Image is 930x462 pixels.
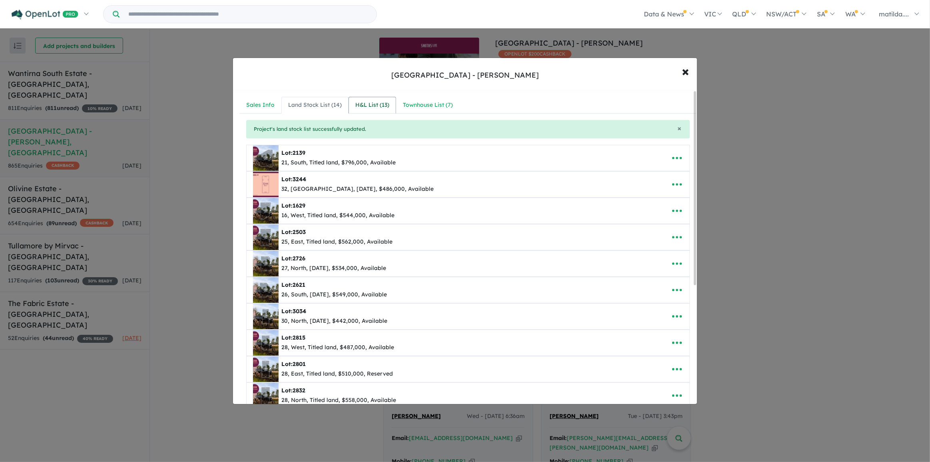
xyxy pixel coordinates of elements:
b: Lot: [282,360,306,368]
div: 16, West, Titled land, $544,000, Available [282,211,395,220]
div: 30, North, [DATE], $442,000, Available [282,316,388,326]
img: Smiths%20Lane%20Estate%20-%20Clyde%20North%20-%20Lot%203034___1749176951.jpg [253,304,279,329]
div: 21, South, Titled land, $796,000, Available [282,158,396,168]
span: 3034 [293,308,307,315]
div: [GEOGRAPHIC_DATA] - [PERSON_NAME] [391,70,539,80]
img: Smiths%20Lane%20Estate%20-%20Clyde%20North%20-%20Lot%201629___1756192087.png [253,198,279,224]
b: Lot: [282,149,306,156]
img: Smiths%20Lane%20Estate%20-%20Clyde%20North%20-%20Lot%202801___1756192232.png [253,356,279,382]
span: 2832 [293,387,306,394]
span: 2801 [293,360,306,368]
b: Lot: [282,228,306,236]
div: 28, East, Titled land, $510,000, Reserved [282,369,393,379]
div: Sales Info [246,100,275,110]
b: Lot: [282,255,306,262]
span: × [682,62,689,80]
button: Close [678,125,682,132]
b: Lot: [282,281,306,288]
div: 32, [GEOGRAPHIC_DATA], [DATE], $486,000, Available [282,184,434,194]
div: Land Stock List ( 14 ) [288,100,342,110]
img: Smiths%20Lane%20Estate%20-%20Clyde%20North%20-%20Lot%202621___1750394483.png [253,277,279,303]
b: Lot: [282,202,306,209]
div: Townhouse List ( 7 ) [403,100,453,110]
img: Openlot PRO Logo White [12,10,78,20]
div: 25, East, Titled land, $562,000, Available [282,237,393,247]
img: Smiths%20Lane%20Estate%20-%20Clyde%20North%20-%20Lot%202832___1756192266.png [253,383,279,408]
img: Smiths%20Lane%20Estate%20-%20Clyde%20North%20-%20Lot%202815___1756192167.png [253,330,279,356]
span: matilda.... [879,10,909,18]
span: 2621 [293,281,306,288]
span: 2139 [293,149,306,156]
span: 3244 [293,176,307,183]
b: Lot: [282,387,306,394]
b: Lot: [282,176,307,183]
div: 28, North, Titled land, $558,000, Available [282,396,396,405]
span: 1629 [293,202,306,209]
span: 2815 [293,334,306,341]
span: 2726 [293,255,306,262]
div: 28, West, Titled land, $487,000, Available [282,343,394,352]
span: × [678,124,682,133]
b: Lot: [282,334,306,341]
b: Lot: [282,308,307,315]
div: Project's land stock list successfully updated. [246,120,690,138]
div: 26, South, [DATE], $549,000, Available [282,290,387,300]
div: 27, North, [DATE], $534,000, Available [282,264,386,273]
div: H&L List ( 13 ) [355,100,389,110]
input: Try estate name, suburb, builder or developer [121,6,375,23]
span: 2503 [293,228,306,236]
img: Smiths%20Lane%20Estate%20-%20Clyde%20North%20-%20Lot%203244___1751847484.jpg [253,172,279,197]
img: Smiths%20Lane%20Estate%20-%20Clyde%20North%20-%20Lot%202503___1756192132.png [253,224,279,250]
img: Smiths%20Lane%20Estate%20-%20Clyde%20North%20-%20Lot%202726___1750394434.png [253,251,279,276]
img: Smiths%20Lane%20Estate%20-%20Clyde%20North%20-%20Lot%202139___1756192055.png [253,145,279,171]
